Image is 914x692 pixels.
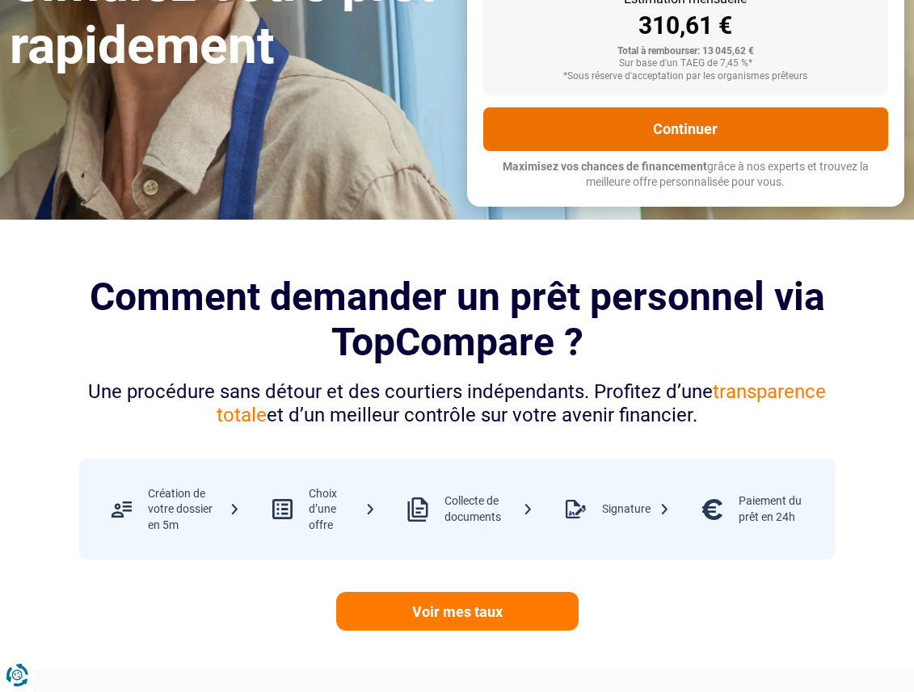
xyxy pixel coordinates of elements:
[79,275,836,363] h2: Comment demander un prêt personnel via TopCompare ?
[496,58,876,69] div: Sur base d'un TAEG de 7,45 %*
[148,486,240,534] div: Création de votre dossier en 5m
[739,493,819,525] div: Paiement du prêt en 24h
[496,14,876,38] div: 310,61 €
[496,71,876,82] div: *Sous réserve d'acceptation par les organismes prêteurs
[79,380,836,427] div: Une procédure sans détour et des courtiers indépendants. Profitez d’une et d’un meilleur contrôle...
[217,380,826,426] span: transparence totale
[483,107,889,151] button: Continuer
[503,160,707,173] span: Maximisez vos chances de financement
[444,493,533,525] div: Collecte de documents
[496,46,876,57] div: Total à rembourser: 13 045,62 €
[336,592,579,631] a: Voir mes taux
[602,501,670,518] div: Signature
[483,159,889,191] p: grâce à nos experts et trouvez la meilleure offre personnalisée pour vous.
[309,486,376,534] div: Choix d’une offre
